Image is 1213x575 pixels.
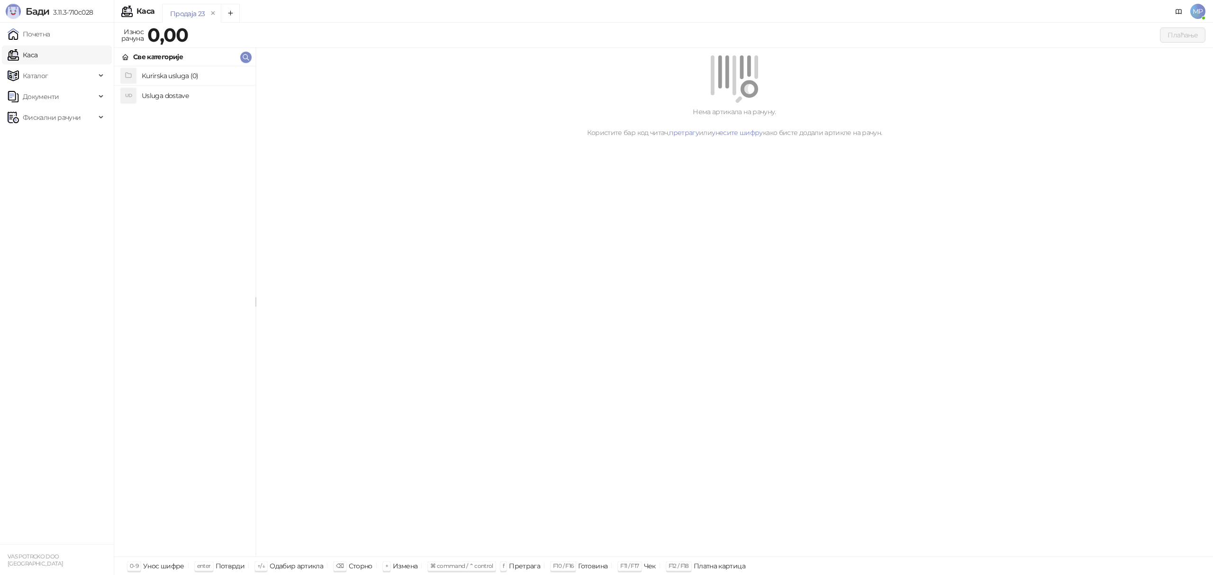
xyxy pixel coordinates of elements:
[6,4,21,19] img: Logo
[216,560,245,572] div: Потврди
[509,560,540,572] div: Претрага
[130,562,138,569] span: 0-9
[49,8,93,17] span: 3.11.3-710c028
[23,87,59,106] span: Документи
[23,108,81,127] span: Фискални рачуни
[143,560,184,572] div: Унос шифре
[136,8,154,15] div: Каса
[8,553,63,567] small: VAS POTRCKO DOO [GEOGRAPHIC_DATA]
[197,562,211,569] span: enter
[257,562,265,569] span: ↑/↓
[712,128,763,137] a: унесите шифру
[578,560,607,572] div: Готовина
[620,562,639,569] span: F11 / F17
[133,52,183,62] div: Све категорије
[336,562,344,569] span: ⌫
[8,45,37,64] a: Каса
[393,560,417,572] div: Измена
[669,562,689,569] span: F12 / F18
[430,562,493,569] span: ⌘ command / ⌃ control
[349,560,372,572] div: Сторно
[114,66,255,557] div: grid
[694,560,745,572] div: Платна картица
[1171,4,1186,19] a: Документација
[23,66,48,85] span: Каталог
[267,107,1202,138] div: Нема артикала на рачуну. Користите бар код читач, или како бисте додали артикле на рачун.
[207,9,219,18] button: remove
[1190,4,1205,19] span: MP
[26,6,49,17] span: Бади
[503,562,504,569] span: f
[170,9,205,19] div: Продаја 23
[142,68,248,83] h4: Kurirska usluga (0)
[142,88,248,103] h4: Usluga dostave
[119,26,145,45] div: Износ рачуна
[553,562,573,569] span: F10 / F16
[644,560,656,572] div: Чек
[1160,27,1205,43] button: Плаћање
[385,562,388,569] span: +
[270,560,323,572] div: Одабир артикла
[669,128,699,137] a: претрагу
[121,88,136,103] div: UD
[221,4,240,23] button: Add tab
[8,25,50,44] a: Почетна
[147,23,188,46] strong: 0,00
